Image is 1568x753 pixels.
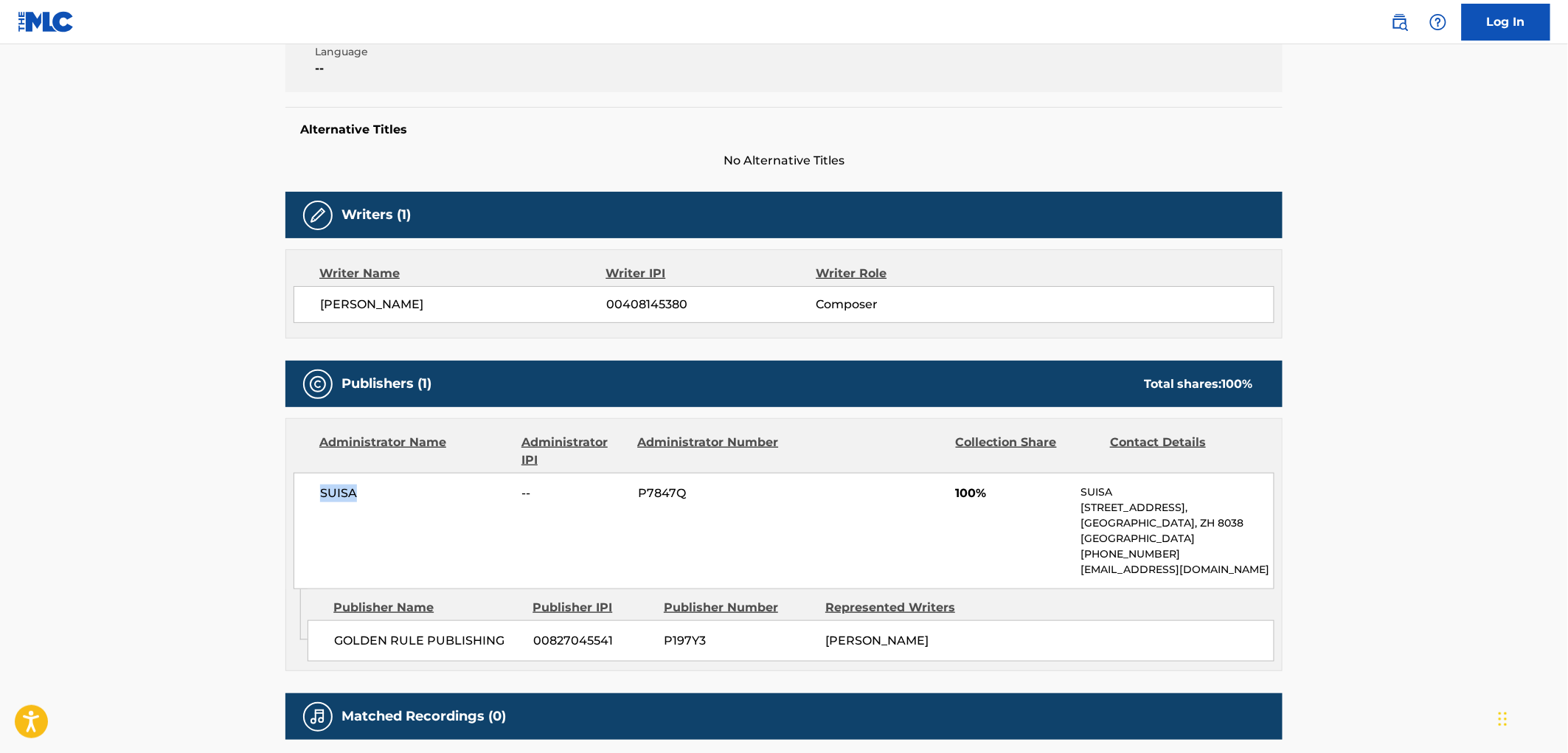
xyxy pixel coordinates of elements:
p: SUISA [1081,485,1274,500]
div: Represented Writers [825,599,976,617]
span: -- [522,485,627,502]
div: Administrator Name [319,434,510,469]
span: [PERSON_NAME] [825,634,929,648]
div: Writer Role [816,265,1007,282]
div: Publisher IPI [533,599,653,617]
div: Administrator IPI [521,434,626,469]
h5: Publishers (1) [341,375,431,392]
span: P7847Q [638,485,781,502]
img: Writers [309,207,327,224]
p: [EMAIL_ADDRESS][DOMAIN_NAME] [1081,562,1274,577]
span: No Alternative Titles [285,152,1283,170]
p: [GEOGRAPHIC_DATA] [1081,531,1274,546]
div: Help [1423,7,1453,37]
p: [PHONE_NUMBER] [1081,546,1274,562]
p: [STREET_ADDRESS], [1081,500,1274,516]
span: 00408145380 [606,296,816,313]
img: MLC Logo [18,11,74,32]
a: Log In [1462,4,1550,41]
span: P197Y3 [664,632,814,650]
span: -- [315,60,553,77]
span: Composer [816,296,1007,313]
img: search [1391,13,1409,31]
div: Publisher Number [664,599,814,617]
span: 100% [956,485,1070,502]
img: help [1429,13,1447,31]
h5: Matched Recordings (0) [341,708,506,725]
a: Public Search [1385,7,1415,37]
div: Writer IPI [606,265,816,282]
div: Collection Share [956,434,1099,469]
span: 00827045541 [533,632,653,650]
p: [GEOGRAPHIC_DATA], ZH 8038 [1081,516,1274,531]
div: Drag [1499,697,1508,741]
span: 100 % [1222,377,1253,391]
h5: Alternative Titles [300,122,1268,137]
img: Matched Recordings [309,708,327,726]
span: Language [315,44,553,60]
div: Publisher Name [333,599,521,617]
span: GOLDEN RULE PUBLISHING [334,632,522,650]
span: [PERSON_NAME] [320,296,606,313]
img: Publishers [309,375,327,393]
div: Writer Name [319,265,606,282]
h5: Writers (1) [341,207,411,223]
div: Total shares: [1144,375,1253,393]
div: Administrator Number [637,434,780,469]
iframe: Chat Widget [1494,682,1568,753]
span: SUISA [320,485,511,502]
div: Contact Details [1110,434,1253,469]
